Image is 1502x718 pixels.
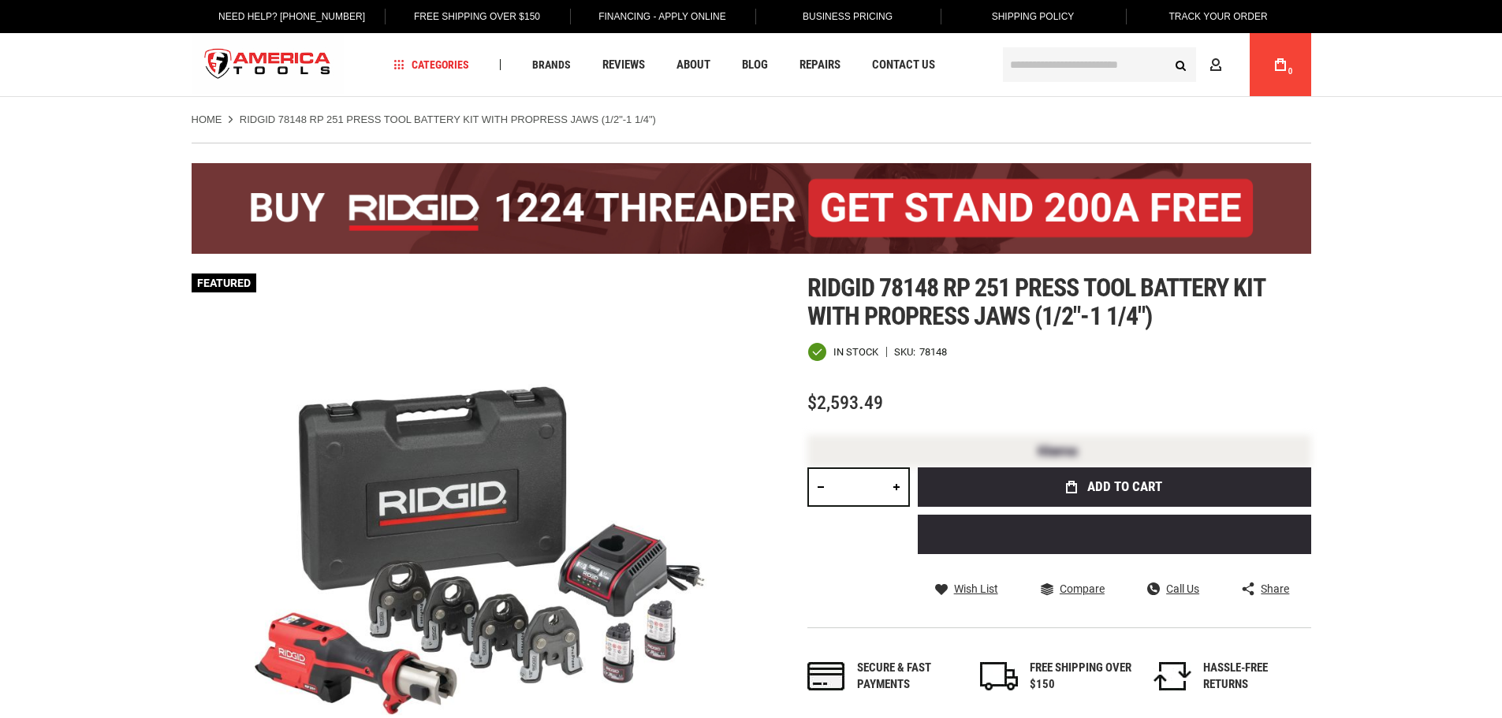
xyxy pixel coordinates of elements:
[865,54,942,76] a: Contact Us
[1166,50,1196,80] button: Search
[742,59,768,71] span: Blog
[735,54,775,76] a: Blog
[807,342,878,362] div: Availability
[992,11,1075,22] span: Shipping Policy
[1154,662,1191,690] img: returns
[1030,660,1132,694] div: FREE SHIPPING OVER $150
[833,347,878,357] span: In stock
[386,54,476,76] a: Categories
[1060,583,1105,594] span: Compare
[872,59,935,71] span: Contact Us
[935,582,998,596] a: Wish List
[1041,582,1105,596] a: Compare
[525,54,578,76] a: Brands
[240,113,656,125] strong: RIDGID 78148 RP 251 PRESS TOOL BATTERY KIT WITH PROPRESS JAWS (1/2"-1 1/4")
[595,54,652,76] a: Reviews
[1087,480,1162,493] span: Add to Cart
[192,113,222,127] a: Home
[669,54,717,76] a: About
[807,273,1265,331] span: Ridgid 78148 rp 251 press tool battery kit with propress jaws (1/2"-1 1/4")
[919,347,947,357] div: 78148
[1265,33,1295,96] a: 0
[192,35,345,95] img: America Tools
[602,59,645,71] span: Reviews
[1166,583,1199,594] span: Call Us
[807,392,883,414] span: $2,593.49
[857,660,960,694] div: Secure & fast payments
[807,662,845,690] img: payments
[1261,583,1289,594] span: Share
[192,163,1311,254] img: BOGO: Buy the RIDGID® 1224 Threader (26092), get the 92467 200A Stand FREE!
[799,59,840,71] span: Repairs
[532,59,571,70] span: Brands
[918,467,1311,507] button: Add to Cart
[1147,582,1199,596] a: Call Us
[1203,660,1306,694] div: HASSLE-FREE RETURNS
[393,59,469,70] span: Categories
[192,35,345,95] a: store logo
[676,59,710,71] span: About
[792,54,848,76] a: Repairs
[954,583,998,594] span: Wish List
[1288,67,1293,76] span: 0
[894,347,919,357] strong: SKU
[980,662,1018,690] img: shipping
